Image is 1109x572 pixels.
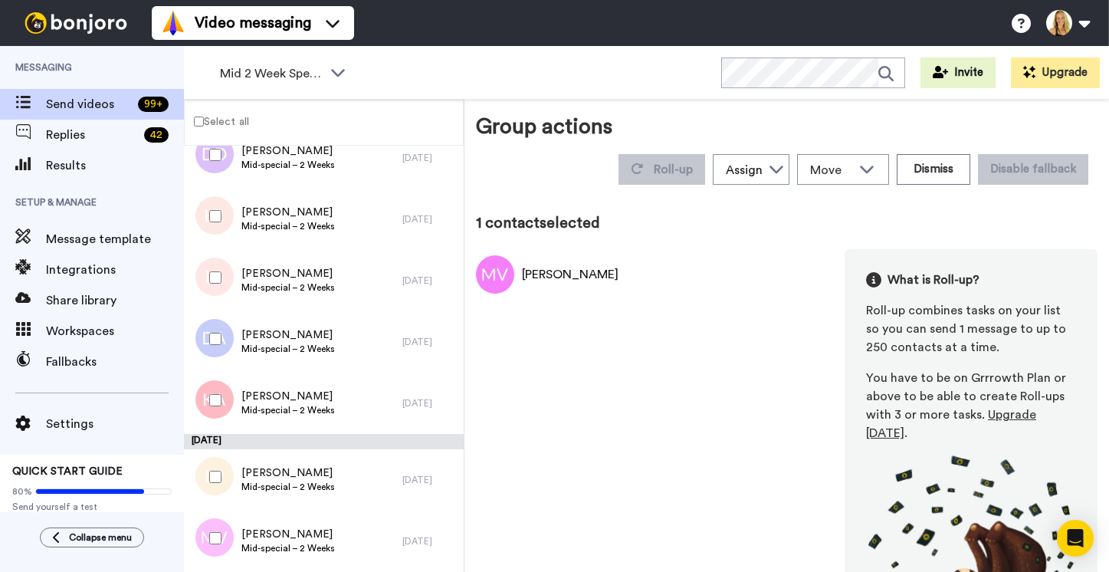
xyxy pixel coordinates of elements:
div: [DATE] [402,535,456,547]
div: 42 [144,127,169,143]
div: You have to be on Grrrowth Plan or above to be able to create Roll-ups with 3 or more tasks. . [866,369,1076,442]
span: Mid-special – 2 Weeks [241,343,335,355]
span: Send videos [46,95,132,113]
button: Dismiss [897,154,970,185]
span: Mid-special – 2 Weeks [241,281,335,294]
div: [DATE] [402,397,456,409]
span: [PERSON_NAME] [241,465,335,481]
button: Invite [920,58,996,88]
span: Mid-special – 2 Weeks [241,542,335,554]
div: [DATE] [402,474,456,486]
img: Image of Maria Voker [476,255,514,294]
span: [PERSON_NAME] [241,143,335,159]
img: bj-logo-header-white.svg [18,12,133,34]
button: Disable fallback [978,154,1088,185]
div: 99 + [138,97,169,112]
button: Upgrade [1011,58,1100,88]
span: [PERSON_NAME] [241,205,335,220]
span: Move [810,161,851,179]
span: Send yourself a test [12,501,172,513]
span: Collapse menu [69,531,132,544]
span: Replies [46,126,138,144]
label: Select all [185,112,249,130]
div: Assign [726,161,763,179]
span: Roll-up [654,163,693,176]
img: vm-color.svg [161,11,185,35]
span: Workspaces [46,322,184,340]
span: [PERSON_NAME] [241,527,335,542]
span: [PERSON_NAME] [241,389,335,404]
input: Select all [194,117,204,127]
span: QUICK START GUIDE [12,466,123,477]
div: 1 contact selected [476,212,1098,234]
span: Message template [46,230,184,248]
button: Roll-up [618,154,705,185]
div: [DATE] [402,152,456,164]
span: Settings [46,415,184,433]
div: [DATE] [184,434,464,449]
span: [PERSON_NAME] [241,266,335,281]
div: [DATE] [402,336,456,348]
span: Video messaging [195,12,311,34]
span: Mid 2 Week Special [220,64,323,83]
span: 80% [12,485,32,498]
div: [DATE] [402,213,456,225]
span: Mid-special – 2 Weeks [241,220,335,232]
span: Share library [46,291,184,310]
div: Group actions [476,111,612,148]
span: Integrations [46,261,184,279]
div: [PERSON_NAME] [522,265,618,284]
span: [PERSON_NAME] [241,327,335,343]
span: Fallbacks [46,353,184,371]
div: Open Intercom Messenger [1057,520,1094,557]
span: Mid-special – 2 Weeks [241,404,335,416]
span: Mid-special – 2 Weeks [241,159,335,171]
div: Roll-up combines tasks on your list so you can send 1 message to up to 250 contacts at a time. [866,301,1076,357]
span: What is Roll-up? [888,271,979,289]
button: Collapse menu [40,528,144,547]
div: [DATE] [402,274,456,287]
span: Mid-special – 2 Weeks [241,481,335,493]
span: Results [46,156,184,175]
